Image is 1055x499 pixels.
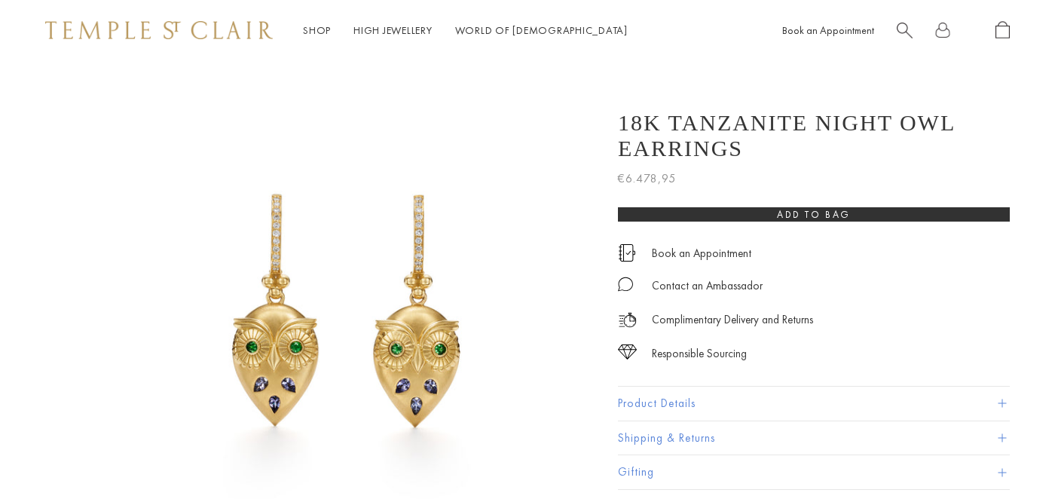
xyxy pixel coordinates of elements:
a: Open Shopping Bag [995,21,1010,40]
button: Product Details [618,387,1010,421]
span: €6.478,95 [618,169,676,188]
button: Shipping & Returns [618,421,1010,455]
a: Book an Appointment [782,23,874,37]
button: Add to bag [618,207,1010,222]
nav: Main navigation [303,21,628,40]
img: Temple St. Clair [45,21,273,39]
p: Complimentary Delivery and Returns [652,311,813,329]
img: icon_appointment.svg [618,244,636,262]
a: Book an Appointment [652,245,751,262]
a: Search [897,21,913,40]
a: ShopShop [303,23,331,37]
div: Contact an Ambassador [652,277,763,295]
button: Gifting [618,455,1010,489]
a: High JewelleryHigh Jewellery [353,23,433,37]
img: icon_delivery.svg [618,311,637,329]
span: Add to bag [777,208,851,221]
a: World of [DEMOGRAPHIC_DATA]World of [DEMOGRAPHIC_DATA] [455,23,628,37]
img: icon_sourcing.svg [618,344,637,360]
div: Responsible Sourcing [652,344,747,363]
h1: 18K Tanzanite Night Owl Earrings [618,110,1010,161]
img: MessageIcon-01_2.svg [618,277,633,292]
